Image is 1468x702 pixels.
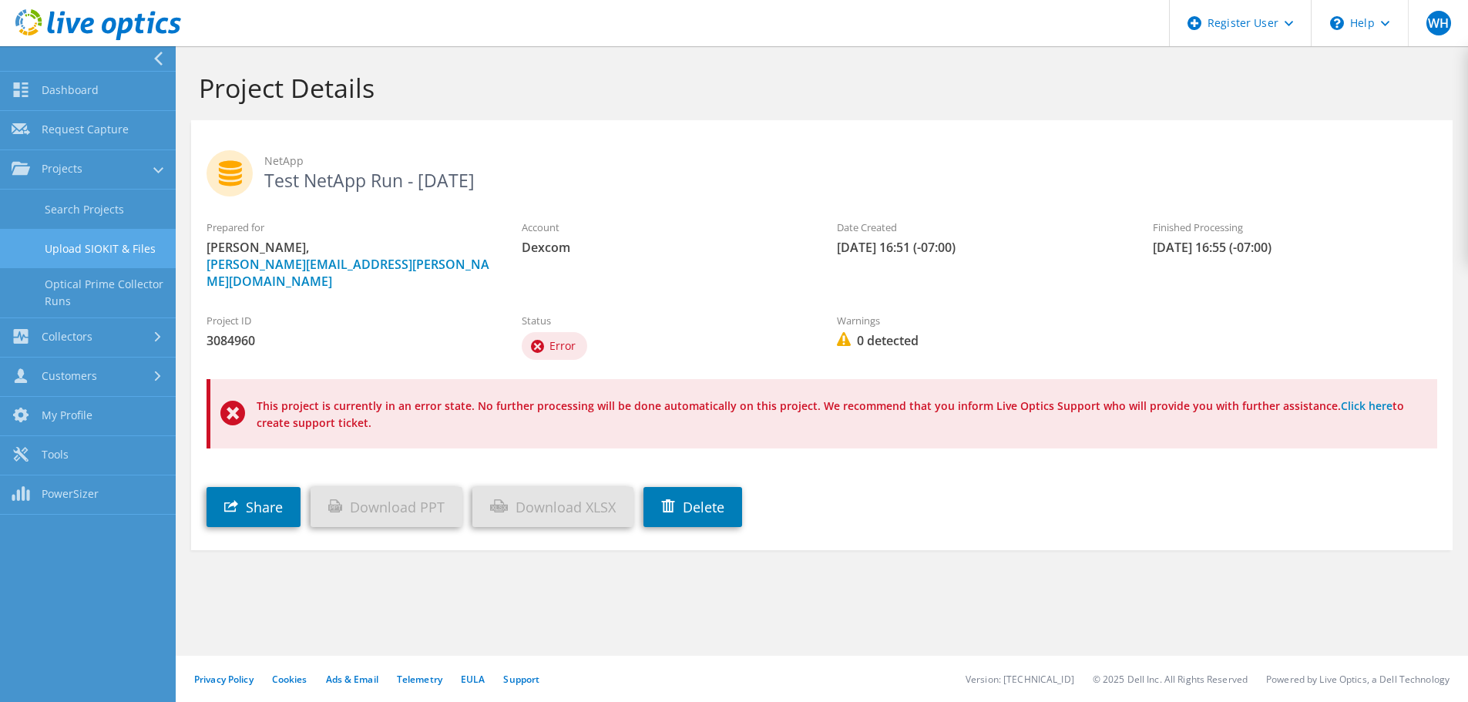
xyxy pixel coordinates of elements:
[1093,673,1248,686] li: © 2025 Dell Inc. All Rights Reserved
[207,332,491,349] span: 3084960
[549,338,576,353] span: Error
[257,398,1406,432] p: This project is currently in an error state. No further processing will be done automatically on ...
[966,673,1074,686] li: Version: [TECHNICAL_ID]
[461,673,485,686] a: EULA
[207,313,491,328] label: Project ID
[207,220,491,235] label: Prepared for
[199,72,1437,104] h1: Project Details
[522,313,806,328] label: Status
[522,239,806,256] span: Dexcom
[1266,673,1450,686] li: Powered by Live Optics, a Dell Technology
[503,673,539,686] a: Support
[837,220,1121,235] label: Date Created
[1153,220,1437,235] label: Finished Processing
[207,487,301,527] a: Share
[522,220,806,235] label: Account
[207,256,489,290] a: [PERSON_NAME][EMAIL_ADDRESS][PERSON_NAME][DOMAIN_NAME]
[472,487,633,527] a: Download XLSX
[1341,398,1392,413] a: Click here
[1426,11,1451,35] span: WH
[311,487,462,527] a: Download PPT
[837,313,1121,328] label: Warnings
[837,239,1121,256] span: [DATE] 16:51 (-07:00)
[1153,239,1437,256] span: [DATE] 16:55 (-07:00)
[1330,16,1344,30] svg: \n
[194,673,254,686] a: Privacy Policy
[207,150,1437,189] h2: Test NetApp Run - [DATE]
[272,673,307,686] a: Cookies
[326,673,378,686] a: Ads & Email
[264,153,1437,170] span: NetApp
[397,673,442,686] a: Telemetry
[207,239,491,290] span: [PERSON_NAME],
[643,487,742,527] a: Delete
[837,332,1121,349] span: 0 detected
